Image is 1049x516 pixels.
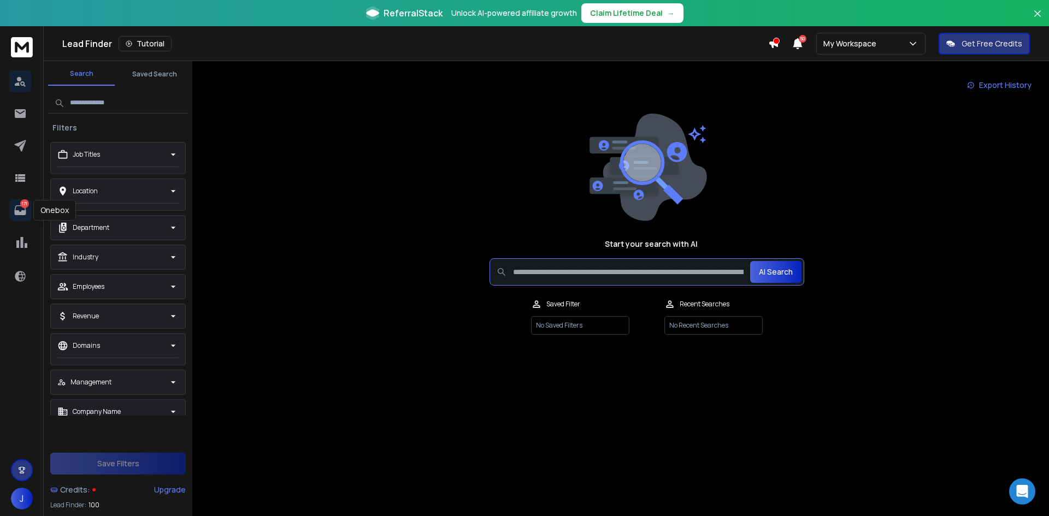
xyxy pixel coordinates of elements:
a: Export History [958,74,1040,96]
p: Company Name [73,407,121,416]
p: Job Titles [73,150,100,159]
p: Saved Filter [546,300,580,309]
button: J [11,488,33,509]
span: 50 [799,35,806,43]
p: My Workspace [823,38,881,49]
p: No Recent Searches [664,316,763,335]
h1: Start your search with AI [605,239,698,250]
p: Management [70,378,111,387]
p: 171 [20,199,29,208]
p: Recent Searches [680,300,729,309]
a: 171 [9,199,31,221]
span: ReferralStack [384,7,443,20]
div: Open Intercom Messenger [1009,478,1035,505]
button: Claim Lifetime Deal→ [581,3,683,23]
span: → [667,8,675,19]
p: Get Free Credits [962,38,1022,49]
p: Department [73,223,109,232]
p: Location [73,187,98,195]
div: Onebox [33,200,76,221]
button: AI Search [750,261,802,283]
span: Credits: [60,484,90,495]
p: Industry [73,253,98,262]
button: Close banner [1030,7,1045,33]
a: Credits:Upgrade [50,479,186,501]
p: Unlock AI-powered affiliate growth [451,8,577,19]
div: Lead Finder [62,36,768,51]
button: Saved Search [121,63,188,85]
button: Search [48,63,115,86]
p: Lead Finder: [50,501,86,509]
span: 100 [89,501,99,509]
button: Tutorial [119,36,172,51]
img: image [587,114,707,221]
div: Upgrade [154,484,186,495]
p: No Saved Filters [531,316,629,335]
button: Get Free Credits [939,33,1030,55]
p: Domains [73,341,100,350]
p: Revenue [73,312,99,321]
h3: Filters [48,122,81,133]
p: Employees [73,282,104,291]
